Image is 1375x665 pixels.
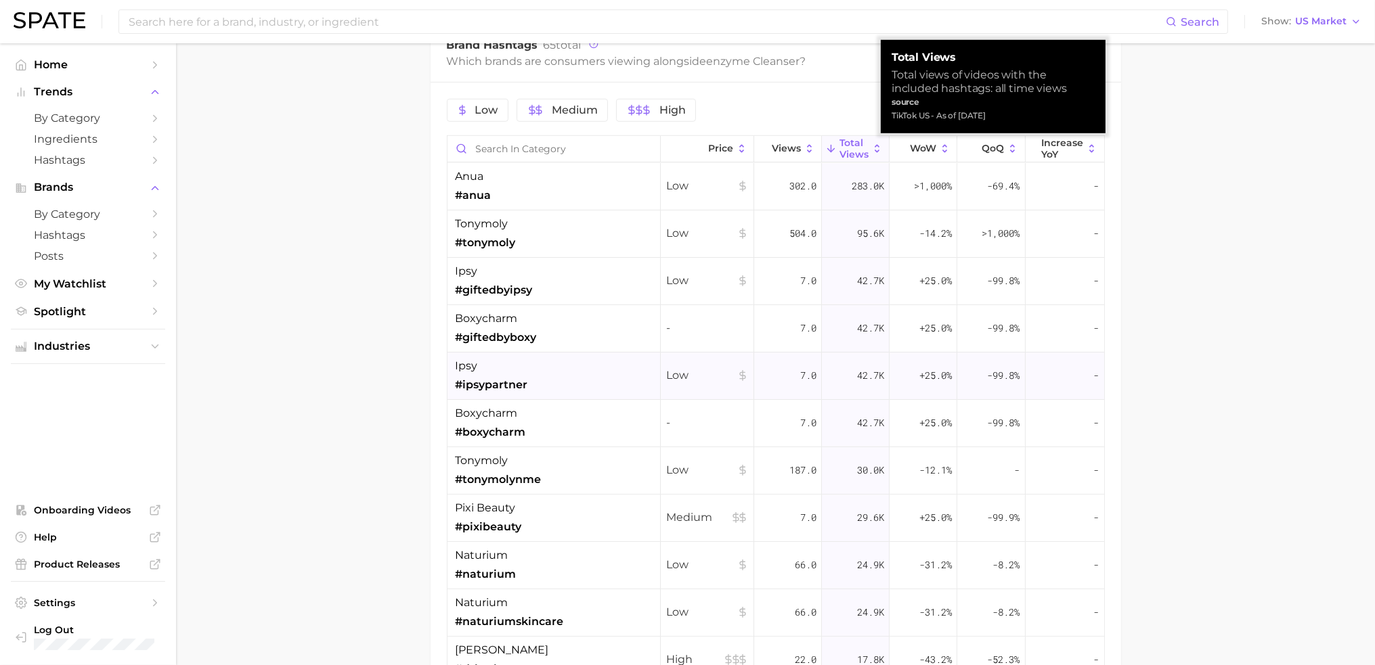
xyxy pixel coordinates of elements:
[34,340,142,352] span: Industries
[552,105,598,116] span: Medium
[1094,367,1099,384] span: -
[993,604,1020,620] span: -8.2%
[11,108,165,129] a: by Category
[789,178,816,194] span: 302.0
[982,143,1004,154] span: QoQ
[857,415,884,431] span: 42.7k
[11,82,165,102] button: Trends
[11,150,165,170] a: Hashtags
[1094,178,1099,194] span: -
[852,178,884,194] span: 283.0k
[1094,415,1099,431] span: -
[456,168,484,185] span: anua
[800,320,816,336] span: 7.0
[456,282,533,298] span: #giftedbyipsy
[1094,462,1099,478] span: -
[14,12,85,28] img: SPATE
[666,604,748,620] span: Low
[666,509,748,526] span: Medium
[448,400,1104,447] button: boxycharm#boxycharm-7.042.7k+25.0%-99.8%-
[857,273,884,289] span: 42.7k
[34,86,142,98] span: Trends
[456,424,526,440] span: #boxycharm
[34,58,142,71] span: Home
[666,273,748,289] span: Low
[11,273,165,294] a: My Watchlist
[666,557,748,573] span: Low
[988,367,1020,384] span: -99.8%
[800,273,816,289] span: 7.0
[1295,18,1347,25] span: US Market
[448,589,1104,637] button: naturium#naturiumskincareLow66.024.9k-31.2%-8.2%-
[666,320,748,336] span: -
[666,415,748,431] span: -
[800,367,816,384] span: 7.0
[857,604,884,620] span: 24.9k
[34,624,154,636] span: Log Out
[857,462,884,478] span: 30.0k
[456,519,522,535] span: #pixibeauty
[1026,136,1104,162] button: increase YoY
[34,305,142,318] span: Spotlight
[800,415,816,431] span: 7.0
[1258,13,1365,30] button: ShowUS Market
[919,367,952,384] span: +25.0%
[34,597,142,609] span: Settings
[34,250,142,262] span: Posts
[993,557,1020,573] span: -8.2%
[919,462,952,478] span: -12.1%
[988,178,1020,194] span: -69.4%
[447,52,1016,70] div: Which brands are consumers viewing alongside ?
[666,178,748,194] span: Low
[1094,273,1099,289] span: -
[456,329,537,346] span: #giftedbyboxy
[456,642,549,658] span: [PERSON_NAME]
[11,301,165,322] a: Spotlight
[795,557,816,573] span: 66.0
[34,154,142,166] span: Hashtags
[892,109,1095,122] div: TikTok US - As of [DATE]
[1094,320,1099,336] span: -
[919,604,952,620] span: -31.2%
[11,500,165,520] a: Onboarding Videos
[789,462,816,478] span: 187.0
[892,97,919,107] strong: source
[1094,509,1099,526] span: -
[919,273,952,289] span: +25.0%
[34,558,142,570] span: Product Releases
[988,273,1020,289] span: -99.8%
[857,557,884,573] span: 24.9k
[1094,604,1099,620] span: -
[11,204,165,225] a: by Category
[11,527,165,547] a: Help
[1041,137,1083,159] span: increase YoY
[456,566,517,582] span: #naturium
[892,51,1095,64] strong: Total Views
[754,136,822,162] button: Views
[456,263,478,279] span: ipsy
[857,367,884,384] span: 42.7k
[666,367,748,384] span: Low
[456,595,508,611] span: naturium
[34,229,142,242] span: Hashtags
[456,235,516,251] span: #tonymoly
[544,39,556,51] span: 65
[789,225,816,242] span: 504.0
[857,225,884,242] span: 95.6k
[800,509,816,526] span: 7.0
[1015,462,1020,478] span: -
[11,336,165,357] button: Industries
[988,320,1020,336] span: -99.8%
[892,68,1095,95] div: Total views of videos with the included hashtags: all time views
[11,177,165,198] button: Brands
[11,246,165,267] a: Posts
[707,55,800,68] span: enzyme cleanser
[914,179,952,192] span: >1,000%
[456,358,478,374] span: ipsy
[456,472,542,488] span: #tonymolynme
[919,415,952,431] span: +25.0%
[11,225,165,246] a: Hashtags
[1181,16,1219,28] span: Search
[448,258,1104,305] button: ipsy#giftedbyipsyLow7.042.7k+25.0%-99.8%-
[456,547,508,564] span: naturium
